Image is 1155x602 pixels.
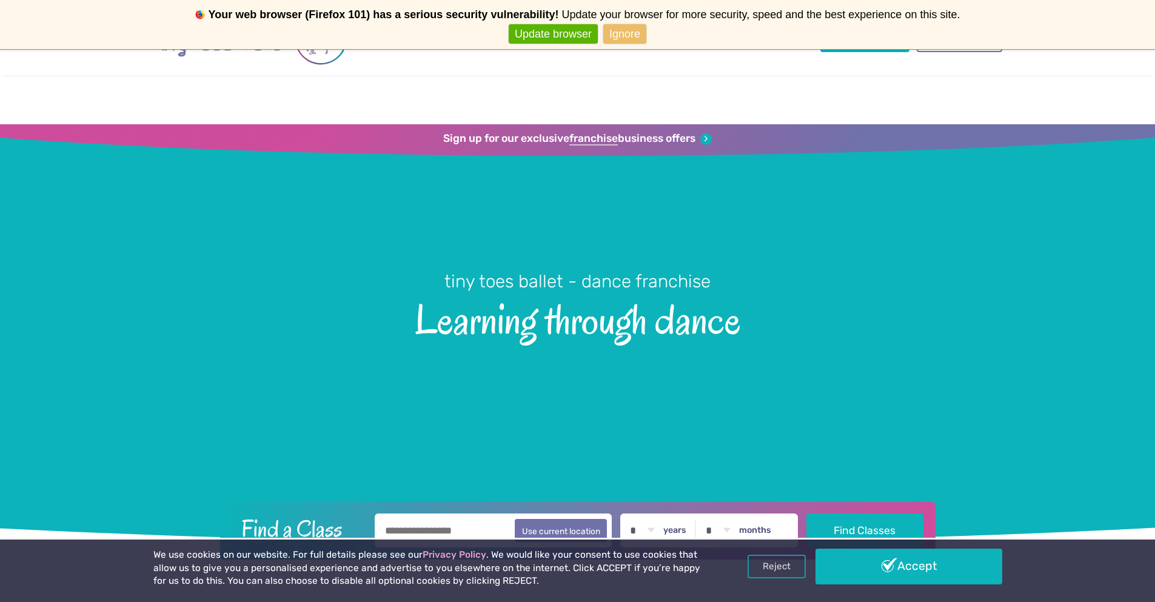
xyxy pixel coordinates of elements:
[748,555,806,578] a: Reject
[509,24,598,44] a: Update browser
[515,519,608,542] button: Use current location
[423,549,486,560] a: Privacy Policy
[232,513,366,544] h2: Find a Class
[603,24,646,44] a: Ignore
[815,549,1002,584] a: Accept
[561,8,960,21] span: Update your browser for more security, speed and the best experience on this site.
[443,132,712,145] a: Sign up for our exclusivefranchisebusiness offers
[209,8,559,21] b: Your web browser (Firefox 101) has a serious security vulnerability!
[444,271,711,292] small: tiny toes ballet - dance franchise
[21,293,1134,343] span: Learning through dance
[663,525,686,536] label: years
[806,513,923,547] button: Find Classes
[739,525,771,536] label: months
[153,549,705,588] p: We use cookies on our website. For full details please see our . We would like your consent to us...
[569,132,618,145] strong: franchise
